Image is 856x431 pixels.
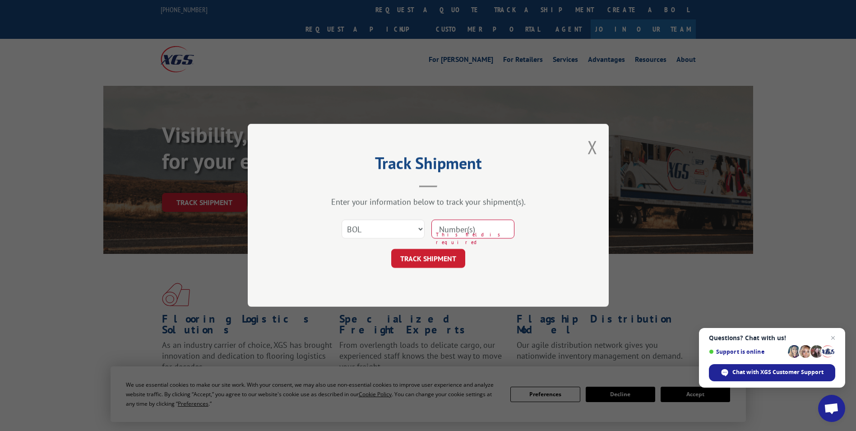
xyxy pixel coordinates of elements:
[436,231,514,246] span: This field is required
[732,368,824,376] span: Chat with XGS Customer Support
[828,333,838,343] span: Close chat
[709,364,835,381] div: Chat with XGS Customer Support
[391,249,465,268] button: TRACK SHIPMENT
[709,334,835,342] span: Questions? Chat with us!
[293,157,564,174] h2: Track Shipment
[293,197,564,207] div: Enter your information below to track your shipment(s).
[431,220,514,239] input: Number(s)
[588,135,597,159] button: Close modal
[818,395,845,422] div: Open chat
[709,348,785,355] span: Support is online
